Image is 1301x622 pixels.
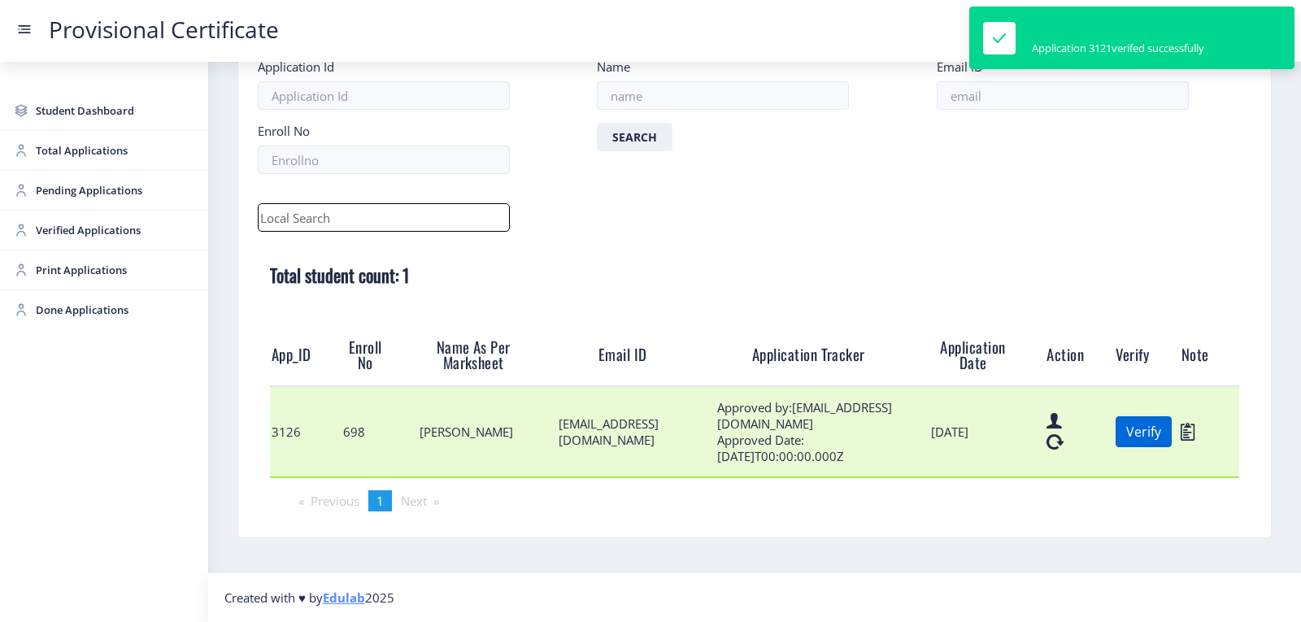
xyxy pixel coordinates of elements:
td: 698 [342,386,418,477]
button: Search [597,123,672,151]
input: name [597,81,849,110]
span: Total Applications [36,141,195,160]
a: Provisional Certificate [33,21,295,38]
th: Verify [1115,324,1180,386]
th: Name As Per Marksheet [418,324,558,386]
input: Local Search [258,203,510,232]
th: Action [1045,324,1114,386]
td: [EMAIL_ADDRESS][DOMAIN_NAME] [558,386,716,477]
a: Edulab [323,589,365,606]
input: Enrollno [258,146,510,174]
b: Total student count: 1 [270,262,409,288]
th: App_ID [270,324,342,386]
td: [PERSON_NAME] [418,386,558,477]
span: Print Applications [36,260,195,280]
span: 1 [376,493,384,509]
label: Enroll No [258,123,310,139]
td: 3126 [270,386,342,477]
span: Next [401,493,427,509]
span: Created with ♥ by 2025 [224,589,394,606]
div: Application 3121verifed successfully [1032,41,1204,55]
td: Approved by:[EMAIL_ADDRESS][DOMAIN_NAME] Approved Date:[DATE]T00:00:00.000Z [716,386,929,477]
ul: Pagination [258,490,1251,511]
span: Student Dashboard [36,101,195,120]
label: Email ID [937,59,983,75]
td: [DATE] [929,386,1045,477]
input: Application Id [258,81,510,110]
th: Enroll No [342,324,418,386]
label: Name [597,59,630,75]
span: Verified Applications [36,220,195,240]
th: Application Tracker [716,324,929,386]
span: Pending Applications [36,181,195,200]
button: Verify [1116,416,1172,447]
span: Previous [311,493,359,509]
label: Application Id [258,59,334,75]
span: Done Applications [36,300,195,320]
th: Email ID [558,324,716,386]
input: email [937,81,1189,110]
th: Application Date [929,324,1045,386]
th: Note [1180,324,1239,386]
